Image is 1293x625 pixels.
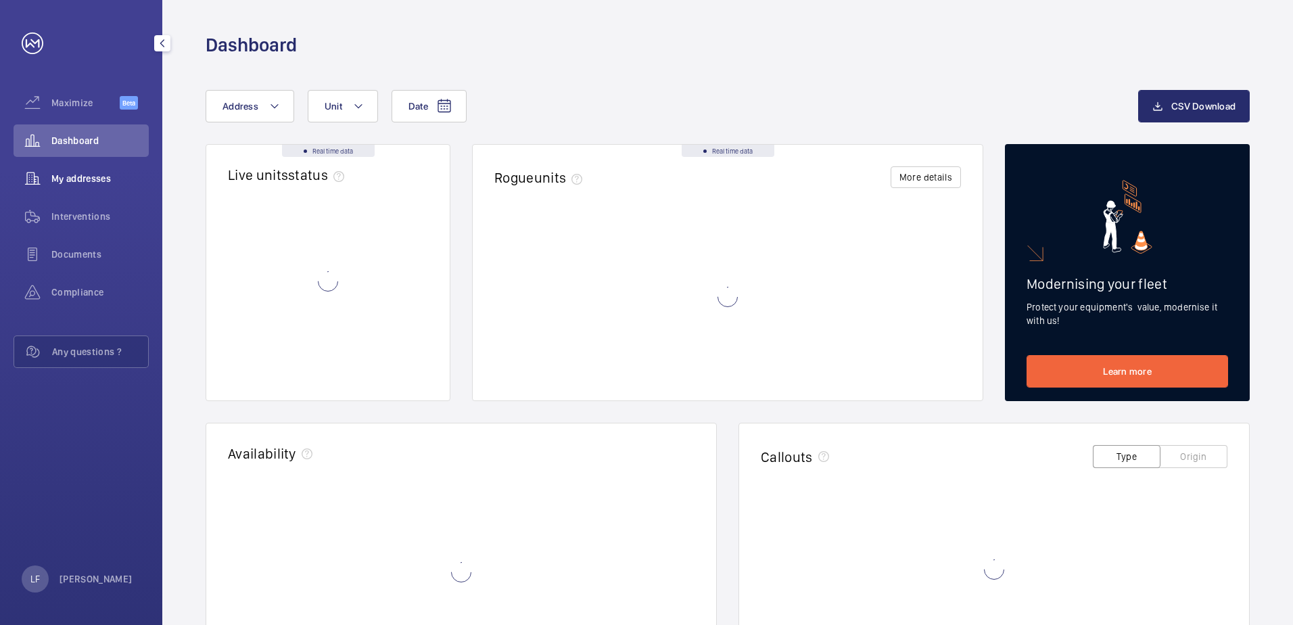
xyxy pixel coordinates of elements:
[1103,180,1152,254] img: marketing-card.svg
[206,32,297,57] h1: Dashboard
[1138,90,1250,122] button: CSV Download
[1027,355,1228,388] a: Learn more
[288,166,350,183] span: status
[51,134,149,147] span: Dashboard
[1093,445,1160,468] button: Type
[408,101,428,112] span: Date
[120,96,138,110] span: Beta
[51,285,149,299] span: Compliance
[282,145,375,157] div: Real time data
[682,145,774,157] div: Real time data
[228,166,350,183] h2: Live units
[891,166,961,188] button: More details
[761,448,813,465] h2: Callouts
[228,445,296,462] h2: Availability
[52,345,148,358] span: Any questions ?
[1171,101,1236,112] span: CSV Download
[30,572,40,586] p: LF
[1027,275,1228,292] h2: Modernising your fleet
[206,90,294,122] button: Address
[60,572,133,586] p: [PERSON_NAME]
[222,101,258,112] span: Address
[534,169,588,186] span: units
[51,248,149,261] span: Documents
[325,101,342,112] span: Unit
[494,169,588,186] h2: Rogue
[1160,445,1227,468] button: Origin
[1027,300,1228,327] p: Protect your equipment's value, modernise it with us!
[51,96,120,110] span: Maximize
[51,172,149,185] span: My addresses
[308,90,378,122] button: Unit
[392,90,467,122] button: Date
[51,210,149,223] span: Interventions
